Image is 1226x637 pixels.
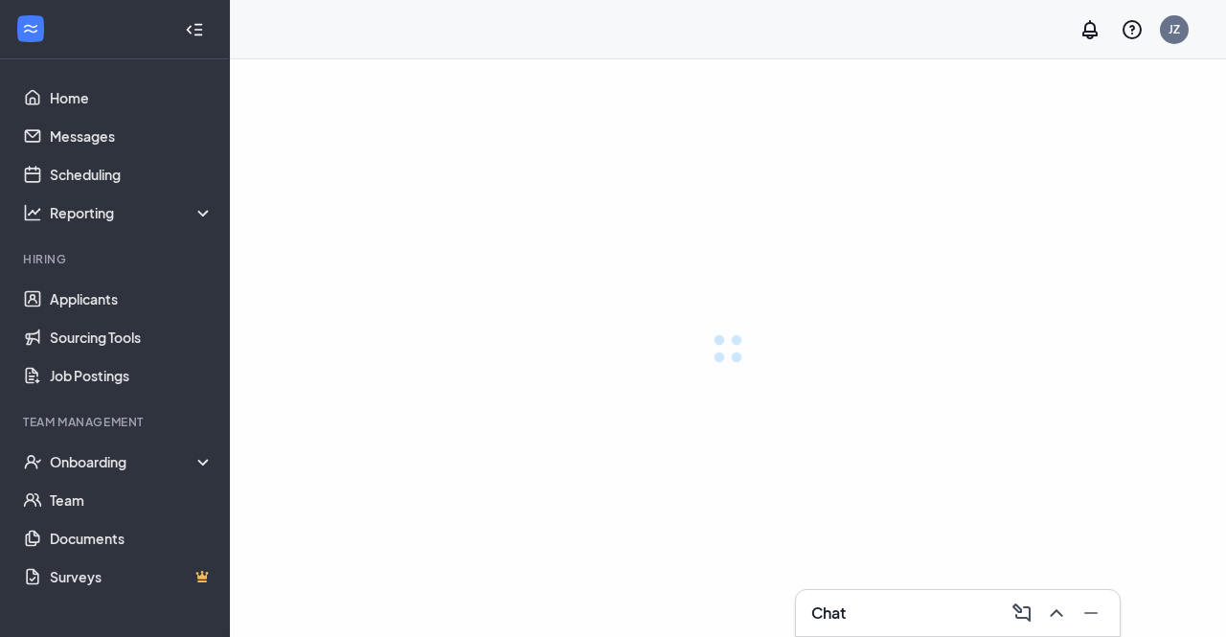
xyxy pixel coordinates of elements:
[23,452,42,471] svg: UserCheck
[185,20,204,39] svg: Collapse
[1079,602,1102,625] svg: Minimize
[50,452,215,471] div: Onboarding
[23,203,42,222] svg: Analysis
[811,603,846,624] h3: Chat
[50,481,214,519] a: Team
[23,251,210,267] div: Hiring
[1005,598,1035,628] button: ComposeMessage
[50,155,214,193] a: Scheduling
[50,203,215,222] div: Reporting
[50,117,214,155] a: Messages
[50,356,214,395] a: Job Postings
[50,79,214,117] a: Home
[1010,602,1033,625] svg: ComposeMessage
[21,19,40,38] svg: WorkstreamLogo
[1121,18,1144,41] svg: QuestionInfo
[1074,598,1104,628] button: Minimize
[1169,21,1180,37] div: JZ
[50,557,214,596] a: SurveysCrown
[50,318,214,356] a: Sourcing Tools
[50,280,214,318] a: Applicants
[1078,18,1101,41] svg: Notifications
[1045,602,1068,625] svg: ChevronUp
[1039,598,1070,628] button: ChevronUp
[50,519,214,557] a: Documents
[23,414,210,430] div: Team Management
